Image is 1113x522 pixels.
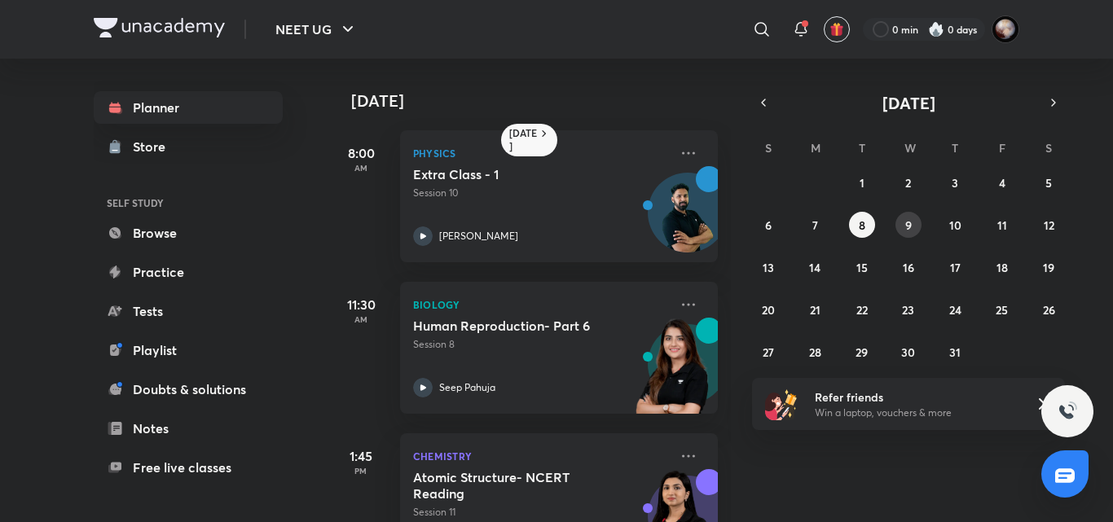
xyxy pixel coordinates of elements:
a: Tests [94,295,283,327]
abbr: July 3, 2025 [952,175,958,191]
p: Chemistry [413,446,669,466]
button: July 16, 2025 [895,254,922,280]
p: Physics [413,143,669,163]
button: July 15, 2025 [849,254,875,280]
img: unacademy [628,318,718,430]
button: July 3, 2025 [942,169,968,195]
abbr: July 29, 2025 [856,344,868,360]
h5: 8:00 [328,143,394,163]
abbr: Friday [999,140,1005,156]
a: Free live classes [94,451,283,484]
a: Store [94,130,283,163]
abbr: July 4, 2025 [999,175,1005,191]
button: July 31, 2025 [942,339,968,365]
a: Practice [94,256,283,288]
abbr: July 11, 2025 [997,217,1007,233]
button: July 1, 2025 [849,169,875,195]
abbr: July 2, 2025 [905,175,911,191]
abbr: July 22, 2025 [856,302,868,318]
span: [DATE] [882,92,935,114]
a: Playlist [94,334,283,366]
button: July 25, 2025 [989,296,1015,322]
button: July 6, 2025 [755,212,781,238]
h5: Extra Class - 1 [413,166,616,182]
button: July 13, 2025 [755,254,781,280]
abbr: Saturday [1045,140,1052,156]
abbr: July 17, 2025 [950,260,961,275]
h6: SELF STUDY [94,189,283,217]
h4: [DATE] [351,91,734,111]
p: Session 11 [413,505,669,520]
p: Seep Pahuja [439,380,495,395]
div: Store [133,137,175,156]
img: Avatar [649,182,727,260]
a: Doubts & solutions [94,373,283,406]
abbr: July 13, 2025 [763,260,774,275]
abbr: July 24, 2025 [949,302,961,318]
button: July 30, 2025 [895,339,922,365]
button: July 22, 2025 [849,296,875,322]
abbr: July 28, 2025 [809,344,821,360]
a: Notes [94,412,283,445]
button: July 18, 2025 [989,254,1015,280]
h6: Refer friends [815,388,1015,406]
img: ttu [1058,401,1077,421]
p: PM [328,466,394,476]
h5: 1:45 [328,446,394,466]
button: July 27, 2025 [755,339,781,365]
button: NEET UG [266,13,367,46]
button: July 7, 2025 [802,212,828,238]
button: July 21, 2025 [802,296,828,322]
abbr: July 18, 2025 [996,260,1008,275]
p: AM [328,163,394,173]
abbr: July 1, 2025 [860,175,864,191]
button: July 19, 2025 [1036,254,1062,280]
abbr: July 7, 2025 [812,217,818,233]
img: avatar [829,22,844,37]
abbr: July 23, 2025 [902,302,914,318]
button: July 9, 2025 [895,212,922,238]
abbr: Tuesday [859,140,865,156]
abbr: July 21, 2025 [810,302,820,318]
p: AM [328,314,394,324]
button: [DATE] [775,91,1042,114]
abbr: Thursday [952,140,958,156]
abbr: July 25, 2025 [996,302,1008,318]
button: July 17, 2025 [942,254,968,280]
img: Company Logo [94,18,225,37]
button: July 29, 2025 [849,339,875,365]
abbr: July 16, 2025 [903,260,914,275]
button: July 12, 2025 [1036,212,1062,238]
abbr: July 9, 2025 [905,217,912,233]
abbr: Wednesday [904,140,916,156]
a: Company Logo [94,18,225,42]
abbr: July 20, 2025 [762,302,775,318]
button: July 14, 2025 [802,254,828,280]
button: July 24, 2025 [942,296,968,322]
p: [PERSON_NAME] [439,229,518,243]
h6: [DATE] [509,127,538,153]
p: Win a laptop, vouchers & more [815,406,1015,420]
button: July 23, 2025 [895,296,922,322]
button: July 4, 2025 [989,169,1015,195]
abbr: July 27, 2025 [763,344,774,360]
img: referral [765,388,798,420]
abbr: July 14, 2025 [809,260,820,275]
button: July 26, 2025 [1036,296,1062,322]
button: July 20, 2025 [755,296,781,322]
button: July 11, 2025 [989,212,1015,238]
p: Session 10 [413,186,669,200]
button: July 2, 2025 [895,169,922,195]
abbr: July 19, 2025 [1043,260,1054,275]
abbr: July 10, 2025 [949,217,961,233]
img: Swarit [992,15,1019,43]
button: July 10, 2025 [942,212,968,238]
abbr: Sunday [765,140,772,156]
button: avatar [824,16,850,42]
button: July 28, 2025 [802,339,828,365]
p: Session 8 [413,337,669,352]
abbr: July 31, 2025 [949,344,961,360]
abbr: July 12, 2025 [1044,217,1054,233]
p: Biology [413,295,669,314]
abbr: Monday [811,140,820,156]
